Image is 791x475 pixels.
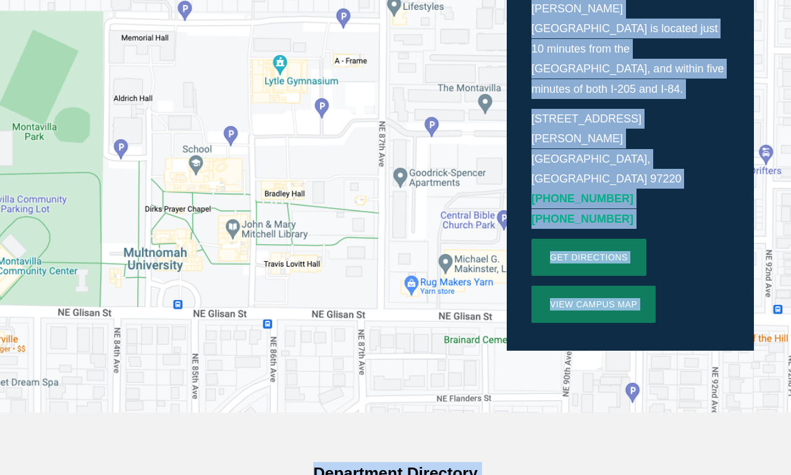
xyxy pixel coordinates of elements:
[531,213,633,225] a: [PHONE_NUMBER]
[531,239,646,276] a: Get directions
[531,192,633,205] a: [PHONE_NUMBER]
[531,109,729,229] p: [STREET_ADDRESS][PERSON_NAME] [GEOGRAPHIC_DATA], [GEOGRAPHIC_DATA] 97220
[531,286,656,323] a: View Campus Map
